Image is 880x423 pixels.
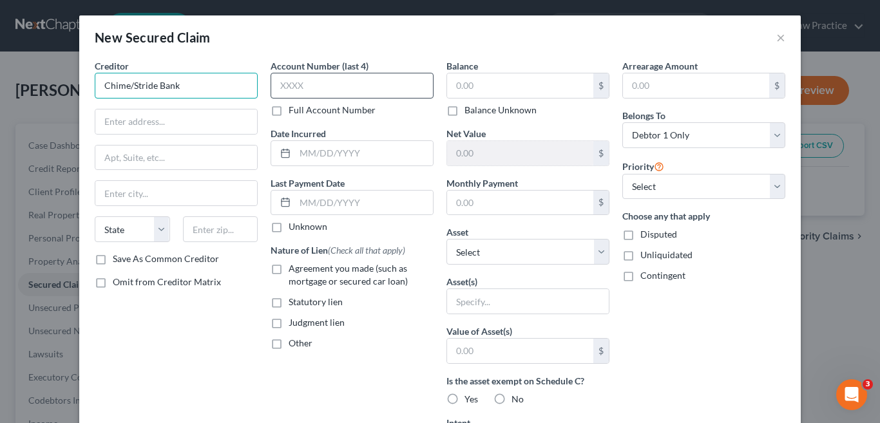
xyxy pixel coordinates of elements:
label: Full Account Number [289,104,376,117]
div: New Secured Claim [95,28,211,46]
input: Specify... [447,289,609,314]
label: Monthly Payment [446,176,518,190]
span: Agreement you made (such as mortgage or secured car loan) [289,263,408,287]
label: Date Incurred [271,127,326,140]
input: Enter address... [95,109,257,134]
label: Value of Asset(s) [446,324,512,338]
input: 0.00 [447,141,593,165]
span: Unliquidated [640,249,693,260]
label: Net Value [446,127,486,140]
button: × [776,30,785,45]
input: 0.00 [447,339,593,363]
input: XXXX [271,73,434,99]
span: Asset [446,227,468,238]
div: $ [593,339,609,363]
span: Belongs To [622,110,665,121]
span: Judgment lien [289,317,345,328]
label: Priority [622,158,664,174]
div: $ [769,73,785,98]
input: 0.00 [623,73,769,98]
input: 0.00 [447,73,593,98]
span: (Check all that apply) [328,245,405,256]
span: Contingent [640,270,685,281]
span: 3 [863,379,873,390]
label: Balance Unknown [464,104,537,117]
div: $ [593,191,609,215]
input: Apt, Suite, etc... [95,146,257,170]
label: Arrearage Amount [622,59,698,73]
input: MM/DD/YYYY [295,141,433,165]
div: $ [593,141,609,165]
input: Enter zip... [183,216,258,242]
span: Disputed [640,229,677,240]
label: Save As Common Creditor [113,252,219,265]
label: Asset(s) [446,275,477,288]
input: Search creditor by name... [95,73,258,99]
label: Balance [446,59,478,73]
span: Statutory lien [289,296,343,307]
span: Omit from Creditor Matrix [113,276,221,287]
span: Creditor [95,61,129,71]
span: Other [289,337,312,348]
label: Is the asset exempt on Schedule C? [446,374,609,388]
input: MM/DD/YYYY [295,191,433,215]
label: Last Payment Date [271,176,345,190]
div: $ [593,73,609,98]
iframe: Intercom live chat [836,379,867,410]
span: No [512,393,524,404]
label: Unknown [289,220,327,233]
span: Yes [464,393,478,404]
input: Enter city... [95,181,257,205]
label: Nature of Lien [271,243,405,257]
input: 0.00 [447,191,593,215]
label: Account Number (last 4) [271,59,368,73]
label: Choose any that apply [622,209,785,223]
